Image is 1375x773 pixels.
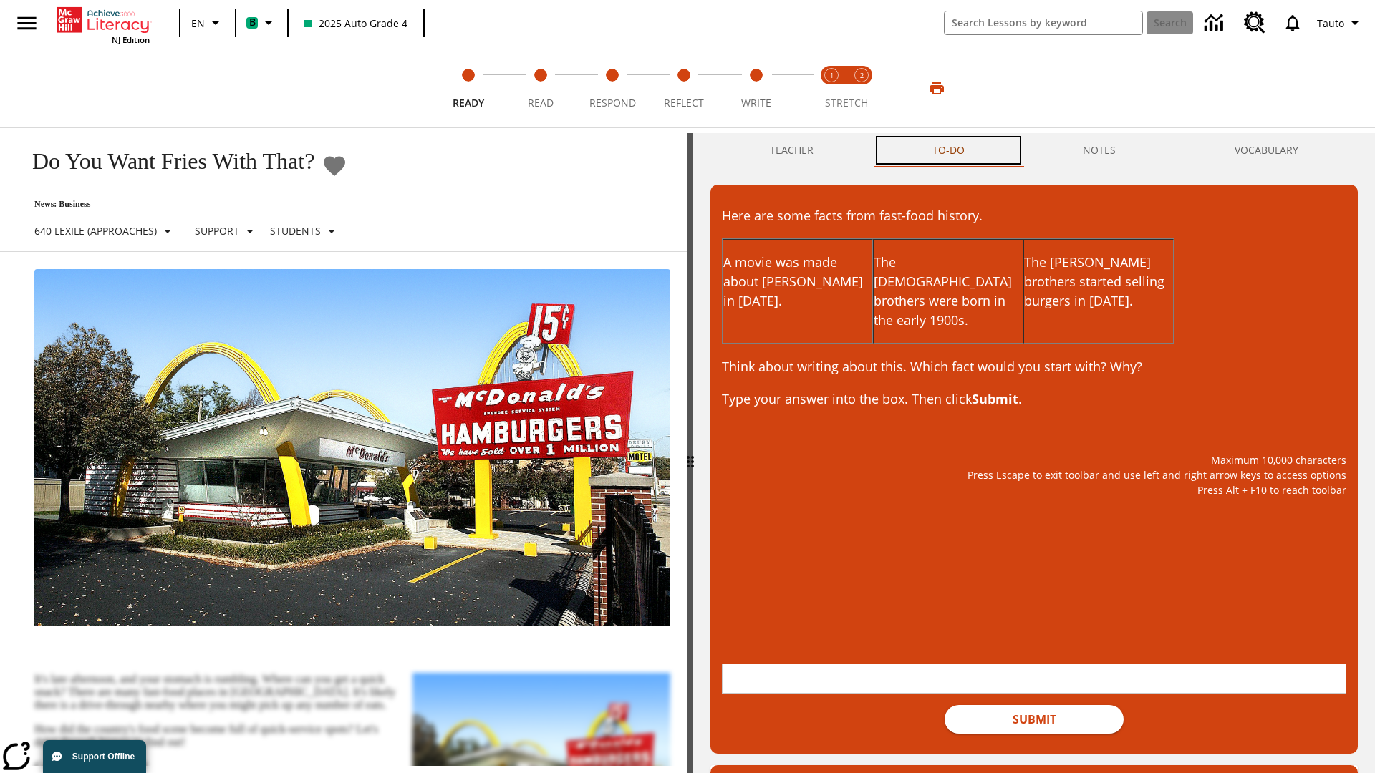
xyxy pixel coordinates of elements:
[722,206,1346,225] p: Here are some facts from fast-food history.
[722,467,1346,482] p: Press Escape to exit toolbar and use left and right arrow keys to access options
[241,10,283,36] button: Boost Class color is mint green. Change class color
[249,14,256,31] span: B
[710,133,1358,167] div: Instructional Panel Tabs
[6,11,209,24] body: Maximum 10,000 characters Press Escape to exit toolbar and use left and right arrow keys to acces...
[17,148,314,175] h1: Do You Want Fries With That?
[972,390,1018,407] strong: Submit
[722,452,1346,467] p: Maximum 10,000 characters
[1274,4,1311,42] a: Notifications
[571,49,654,127] button: Respond step 3 of 5
[43,740,146,773] button: Support Offline
[642,49,725,127] button: Reflect step 4 of 5
[195,223,239,238] p: Support
[811,49,852,127] button: Stretch Read step 1 of 2
[1024,133,1176,167] button: NOTES
[945,705,1124,734] button: Submit
[693,133,1375,773] div: activity
[589,96,636,110] span: Respond
[945,11,1142,34] input: search field
[722,357,1346,376] p: Think about writing about this. Which fact would you start with? Why?
[34,223,157,238] p: 640 Lexile (Approaches)
[29,218,182,244] button: Select Lexile, 640 Lexile (Approaches)
[72,752,135,762] span: Support Offline
[687,133,693,773] div: Press Enter or Spacebar and then press right and left arrow keys to move the slider
[1317,16,1344,31] span: Tauto
[664,96,704,110] span: Reflect
[34,269,670,627] img: One of the first McDonald's stores, with the iconic red sign and golden arches.
[723,253,872,311] p: A movie was made about [PERSON_NAME] in [DATE].
[1175,133,1358,167] button: VOCABULARY
[715,49,798,127] button: Write step 5 of 5
[528,96,554,110] span: Read
[860,71,864,80] text: 2
[191,16,205,31] span: EN
[914,75,960,101] button: Print
[741,96,771,110] span: Write
[1024,253,1173,311] p: The [PERSON_NAME] brothers started selling burgers in [DATE].
[874,253,1023,330] p: The [DEMOGRAPHIC_DATA] brothers were born in the early 1900s.
[17,199,347,210] p: News: Business
[185,10,231,36] button: Language: EN, Select a language
[189,218,264,244] button: Scaffolds, Support
[270,223,321,238] p: Students
[1311,10,1369,36] button: Profile/Settings
[57,4,150,45] div: Home
[825,96,868,110] span: STRETCH
[841,49,882,127] button: Stretch Respond step 2 of 2
[1196,4,1235,43] a: Data Center
[264,218,346,244] button: Select Student
[304,16,407,31] span: 2025 Auto Grade 4
[6,2,48,44] button: Open side menu
[1235,4,1274,42] a: Resource Center, Will open in new tab
[322,153,347,178] button: Add to Favorites - Do You Want Fries With That?
[873,133,1024,167] button: TO-DO
[453,96,484,110] span: Ready
[722,389,1346,409] p: Type your answer into the box. Then click .
[498,49,582,127] button: Read step 2 of 5
[722,482,1346,497] p: Press Alt + F10 to reach toolbar
[830,71,834,80] text: 1
[710,133,873,167] button: Teacher
[427,49,510,127] button: Ready step 1 of 5
[112,34,150,45] span: NJ Edition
